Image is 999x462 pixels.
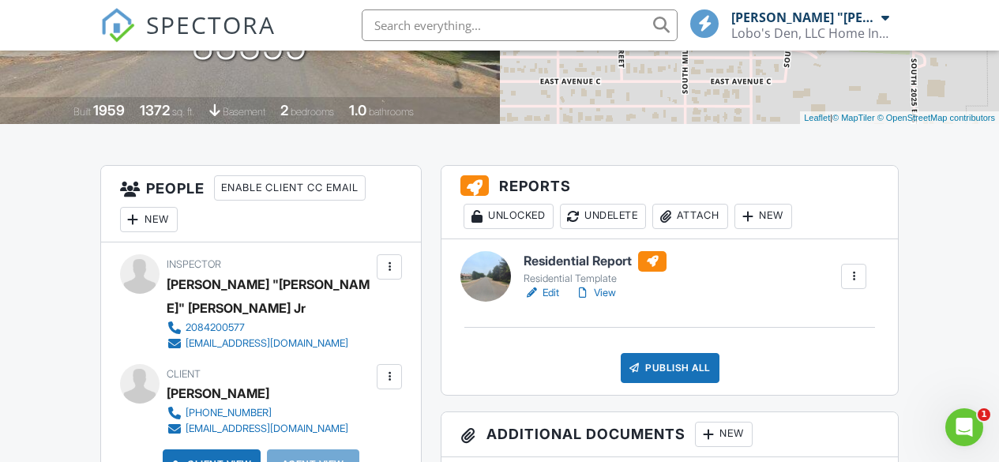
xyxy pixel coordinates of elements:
div: 2084200577 [186,321,245,334]
span: sq. ft. [172,106,194,118]
span: bathrooms [369,106,414,118]
a: [EMAIL_ADDRESS][DOMAIN_NAME] [167,336,374,351]
a: [PHONE_NUMBER] [167,405,348,421]
div: Attach [652,204,728,229]
div: [EMAIL_ADDRESS][DOMAIN_NAME] [186,337,348,350]
a: 2084200577 [167,320,374,336]
div: [PERSON_NAME] "[PERSON_NAME]" [PERSON_NAME] Jr [167,272,386,320]
span: Inspector [167,258,221,270]
input: Search everything... [362,9,678,41]
img: The Best Home Inspection Software - Spectora [100,8,135,43]
span: 1 [978,408,990,421]
div: [EMAIL_ADDRESS][DOMAIN_NAME] [186,423,348,435]
span: Built [73,106,91,118]
div: [PHONE_NUMBER] [186,407,272,419]
div: 1.0 [349,102,366,118]
iframe: Intercom live chat [945,408,983,446]
div: Residential Template [524,272,667,285]
h3: People [101,166,422,242]
h6: Residential Report [524,251,667,272]
a: View [575,285,616,301]
a: © OpenStreetMap contributors [877,113,995,122]
span: basement [223,106,265,118]
div: | [800,111,999,125]
div: New [120,207,178,232]
span: SPECTORA [146,8,276,41]
div: New [695,422,753,447]
div: 1372 [140,102,170,118]
a: Leaflet [804,113,830,122]
div: Publish All [621,353,719,383]
div: Unlocked [464,204,554,229]
div: Lobo's Den, LLC Home Inspections [731,25,889,41]
div: [PERSON_NAME] [167,381,269,405]
div: 2 [280,102,288,118]
h3: Additional Documents [441,412,898,457]
span: Client [167,368,201,380]
a: [EMAIL_ADDRESS][DOMAIN_NAME] [167,421,348,437]
div: New [734,204,792,229]
div: Enable Client CC Email [214,175,366,201]
span: bedrooms [291,106,334,118]
div: [PERSON_NAME] "[PERSON_NAME]" [PERSON_NAME] Jr [731,9,877,25]
h3: Reports [441,166,898,239]
a: SPECTORA [100,21,276,54]
div: Undelete [560,204,646,229]
a: © MapTiler [832,113,875,122]
a: Edit [524,285,559,301]
div: 1959 [93,102,125,118]
a: Residential Report Residential Template [524,251,667,286]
